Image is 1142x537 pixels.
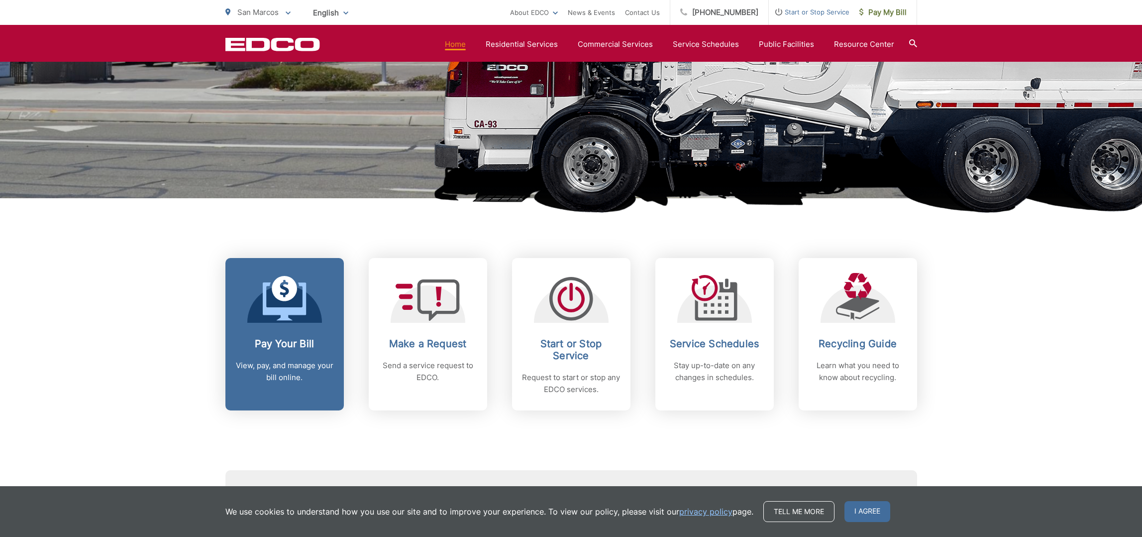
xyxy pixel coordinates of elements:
[809,338,907,350] h2: Recycling Guide
[834,38,894,50] a: Resource Center
[225,506,753,518] p: We use cookies to understand how you use our site and to improve your experience. To view our pol...
[225,37,320,51] a: EDCD logo. Return to the homepage.
[844,501,890,522] span: I agree
[522,372,621,396] p: Request to start or stop any EDCO services.
[759,38,814,50] a: Public Facilities
[306,4,356,21] span: English
[655,258,774,410] a: Service Schedules Stay up-to-date on any changes in schedules.
[237,7,279,17] span: San Marcos
[379,360,477,384] p: Send a service request to EDCO.
[665,360,764,384] p: Stay up-to-date on any changes in schedules.
[486,38,558,50] a: Residential Services
[665,338,764,350] h2: Service Schedules
[859,6,907,18] span: Pay My Bill
[510,6,558,18] a: About EDCO
[799,258,917,410] a: Recycling Guide Learn what you need to know about recycling.
[625,6,660,18] a: Contact Us
[522,338,621,362] h2: Start or Stop Service
[379,338,477,350] h2: Make a Request
[578,38,653,50] a: Commercial Services
[809,360,907,384] p: Learn what you need to know about recycling.
[568,6,615,18] a: News & Events
[369,258,487,410] a: Make a Request Send a service request to EDCO.
[673,38,739,50] a: Service Schedules
[235,360,334,384] p: View, pay, and manage your bill online.
[225,258,344,410] a: Pay Your Bill View, pay, and manage your bill online.
[679,506,732,518] a: privacy policy
[235,338,334,350] h2: Pay Your Bill
[445,38,466,50] a: Home
[763,501,834,522] a: Tell me more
